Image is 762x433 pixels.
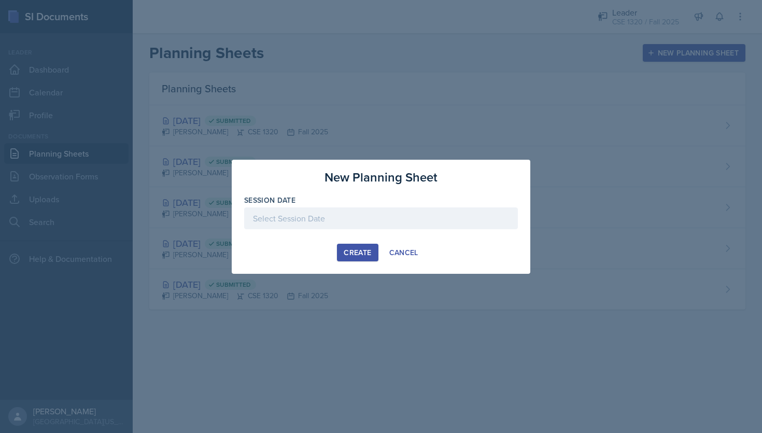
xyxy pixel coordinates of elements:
button: Create [337,244,378,261]
label: Session Date [244,195,295,205]
h3: New Planning Sheet [324,168,438,187]
div: Create [344,248,371,257]
button: Cancel [383,244,425,261]
div: Cancel [389,248,418,257]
